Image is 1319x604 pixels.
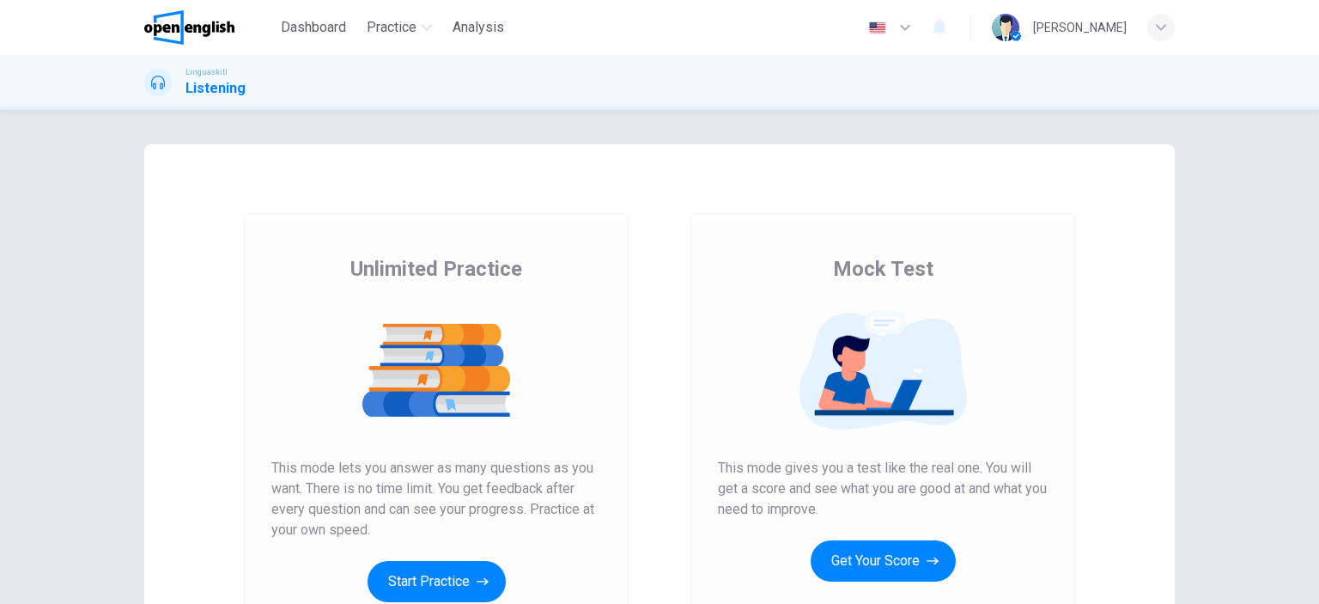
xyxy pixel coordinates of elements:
span: Unlimited Practice [350,255,522,283]
button: Get Your Score [811,540,956,582]
a: OpenEnglish logo [144,10,274,45]
img: Profile picture [992,14,1019,41]
span: Analysis [453,17,504,38]
button: Start Practice [368,561,506,602]
span: Dashboard [281,17,346,38]
img: OpenEnglish logo [144,10,234,45]
span: This mode gives you a test like the real one. You will get a score and see what you are good at a... [718,458,1048,520]
h1: Listening [185,78,246,99]
button: Dashboard [274,12,353,43]
span: Linguaskill [185,66,228,78]
span: Practice [367,17,416,38]
button: Practice [360,12,439,43]
img: en [866,21,888,34]
span: Mock Test [833,255,933,283]
button: Analysis [446,12,511,43]
div: [PERSON_NAME] [1033,17,1127,38]
span: This mode lets you answer as many questions as you want. There is no time limit. You get feedback... [271,458,601,540]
